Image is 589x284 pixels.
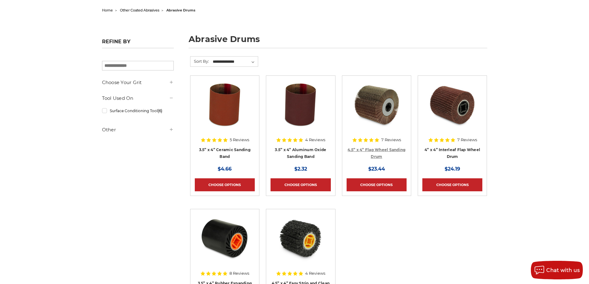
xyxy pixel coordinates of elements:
[195,178,255,191] a: Choose Options
[195,80,255,140] a: 3.5x4 inch ceramic sanding band for expanding rubber drum
[200,214,250,263] img: 3.5 inch rubber expanding drum for sanding belt
[218,166,232,172] span: $4.66
[305,138,325,142] span: 4 Reviews
[158,108,162,113] span: (6)
[102,126,174,134] h5: Other
[422,80,482,140] a: 4 inch interleaf flap wheel drum
[271,178,331,191] a: Choose Options
[276,80,325,129] img: 3.5x4 inch sanding band for expanding rubber drum
[166,8,195,12] span: abrasive drums
[422,178,482,191] a: Choose Options
[425,147,480,159] a: 4” x 4” Interleaf Flap Wheel Drum
[200,80,250,129] img: 3.5x4 inch ceramic sanding band for expanding rubber drum
[229,271,249,275] span: 8 Reviews
[428,80,477,129] img: 4 inch interleaf flap wheel drum
[275,147,326,159] a: 3.5” x 4” Aluminum Oxide Sanding Band
[189,35,487,48] h1: abrasive drums
[212,57,258,66] select: Sort By:
[368,166,385,172] span: $23.44
[381,138,401,142] span: 7 Reviews
[230,138,249,142] span: 5 Reviews
[102,79,174,86] h5: Choose Your Grit
[195,214,255,273] a: 3.5 inch rubber expanding drum for sanding belt
[190,57,209,66] label: Sort By:
[352,80,401,129] img: 4.5 inch x 4 inch flap wheel sanding drum
[305,271,325,275] span: 4 Reviews
[348,147,405,159] a: 4.5” x 4” Flap Wheel Sanding Drum
[102,95,174,102] h5: Tool Used On
[271,214,331,273] a: 4.5 inch x 4 inch paint stripping drum
[102,39,174,48] h5: Refine by
[531,261,583,279] button: Chat with us
[120,8,159,12] a: other coated abrasives
[445,166,460,172] span: $24.19
[271,80,331,140] a: 3.5x4 inch sanding band for expanding rubber drum
[347,178,407,191] a: Choose Options
[102,8,113,12] a: home
[457,138,477,142] span: 7 Reviews
[276,214,325,263] img: 4.5 inch x 4 inch paint stripping drum
[294,166,307,172] span: $2.32
[102,105,174,116] a: Surface Conditioning Tool
[347,80,407,140] a: 4.5 inch x 4 inch flap wheel sanding drum
[546,267,580,273] span: Chat with us
[199,147,250,159] a: 3.5” x 4” Ceramic Sanding Band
